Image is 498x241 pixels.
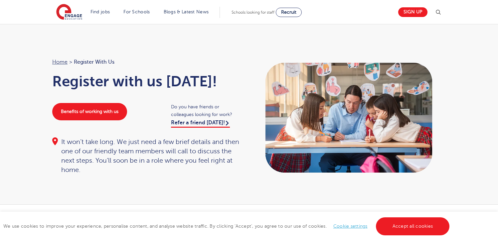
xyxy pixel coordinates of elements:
a: Blogs & Latest News [164,9,209,14]
nav: breadcrumb [52,58,243,66]
a: Refer a friend [DATE]! [171,120,230,128]
a: Benefits of working with us [52,103,127,120]
a: For Schools [123,9,150,14]
a: Recruit [276,8,302,17]
span: Register with us [74,58,114,66]
span: Schools looking for staff [232,10,274,15]
span: Recruit [281,10,296,15]
span: We use cookies to improve your experience, personalise content, and analyse website traffic. By c... [3,224,451,229]
a: Sign up [398,7,427,17]
div: It won’t take long. We just need a few brief details and then one of our friendly team members wi... [52,137,243,175]
a: Find jobs [90,9,110,14]
a: Cookie settings [333,224,368,229]
span: Do you have friends or colleagues looking for work? [171,103,243,118]
span: > [69,59,72,65]
h1: Register with us [DATE]! [52,73,243,90]
img: Engage Education [56,4,82,21]
a: Home [52,59,68,65]
a: Accept all cookies [376,217,450,235]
